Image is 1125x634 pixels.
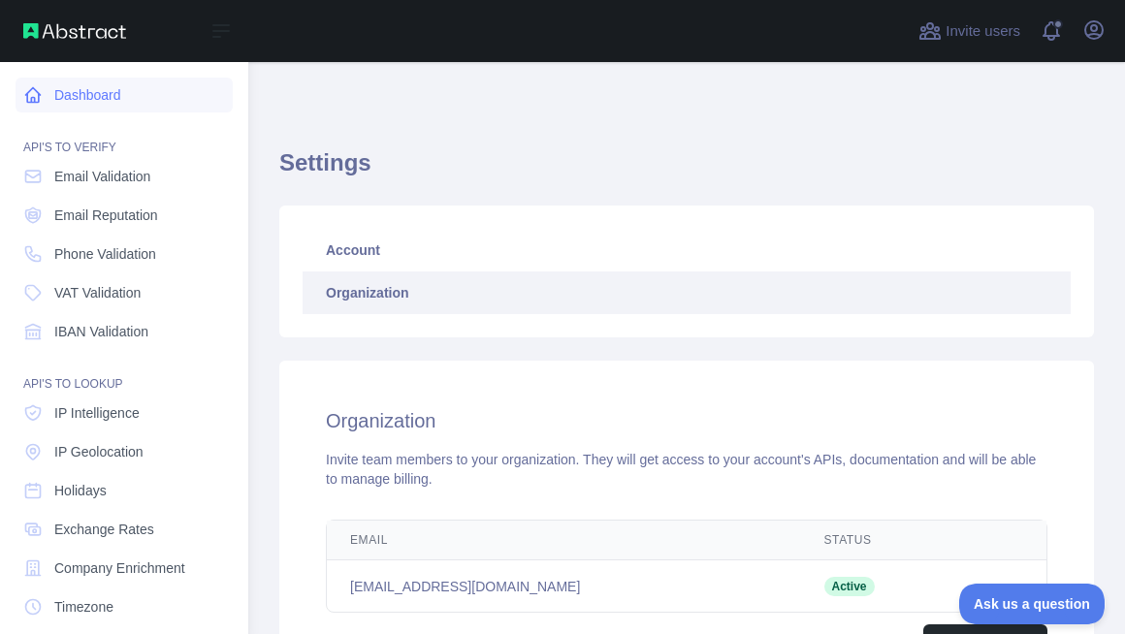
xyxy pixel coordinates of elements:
a: Company Enrichment [16,551,233,586]
a: Dashboard [16,78,233,112]
span: Timezone [54,597,113,617]
a: Email Reputation [16,198,233,233]
div: API'S TO VERIFY [16,116,233,155]
span: Company Enrichment [54,558,185,578]
span: Invite users [946,20,1020,43]
span: Email Validation [54,167,150,186]
a: VAT Validation [16,275,233,310]
span: IP Intelligence [54,403,140,423]
a: Organization [303,271,1071,314]
td: [EMAIL_ADDRESS][DOMAIN_NAME] [327,560,801,613]
div: Invite team members to your organization. They will get access to your account's APIs, documentat... [326,450,1047,489]
span: Phone Validation [54,244,156,264]
a: Email Validation [16,159,233,194]
a: IP Intelligence [16,396,233,430]
a: Account [303,229,1071,271]
th: Email [327,521,801,560]
span: Email Reputation [54,206,158,225]
span: VAT Validation [54,283,141,302]
span: Holidays [54,481,107,500]
button: Invite users [915,16,1024,47]
h2: Organization [326,407,1047,434]
h1: Settings [279,147,1094,194]
a: Phone Validation [16,237,233,271]
a: IP Geolocation [16,434,233,469]
span: Exchange Rates [54,520,154,539]
a: Holidays [16,473,233,508]
span: IBAN Validation [54,322,148,341]
div: API'S TO LOOKUP [16,353,233,392]
a: Exchange Rates [16,512,233,547]
iframe: Toggle Customer Support [959,584,1106,624]
a: Timezone [16,589,233,624]
a: IBAN Validation [16,314,233,349]
span: Active [824,577,875,596]
span: IP Geolocation [54,442,144,461]
th: Status [801,521,967,560]
img: Abstract API [23,23,126,39]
